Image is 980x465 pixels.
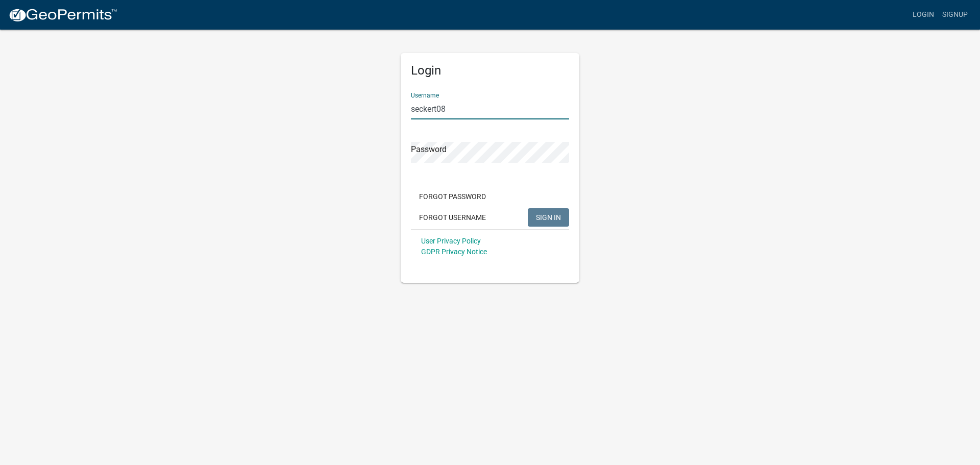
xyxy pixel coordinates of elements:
span: SIGN IN [536,213,561,221]
button: SIGN IN [528,208,569,227]
a: User Privacy Policy [421,237,481,245]
a: Signup [938,5,972,25]
a: GDPR Privacy Notice [421,248,487,256]
button: Forgot Password [411,187,494,206]
a: Login [909,5,938,25]
h5: Login [411,63,569,78]
button: Forgot Username [411,208,494,227]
